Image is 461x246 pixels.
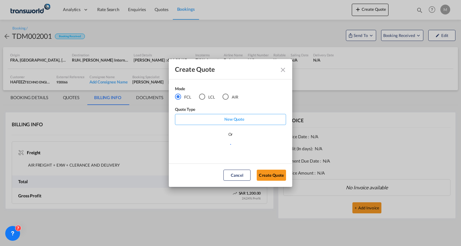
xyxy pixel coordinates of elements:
[199,93,215,100] md-radio-button: LCL
[257,170,286,181] button: Create Quote
[175,86,246,93] div: Mode
[175,93,191,100] md-radio-button: FCL
[175,65,275,73] div: Create Quote
[177,116,284,122] p: New Quote
[277,64,288,75] button: Close dialog
[222,93,238,100] md-radio-button: AIR
[279,66,287,74] md-icon: Close dialog
[169,59,292,187] md-dialog: Create QuoteModeFCL LCLAIR ...
[223,170,251,181] button: Cancel
[228,131,233,137] div: Or
[175,106,286,114] div: Quote Type
[175,114,286,125] div: New Quote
